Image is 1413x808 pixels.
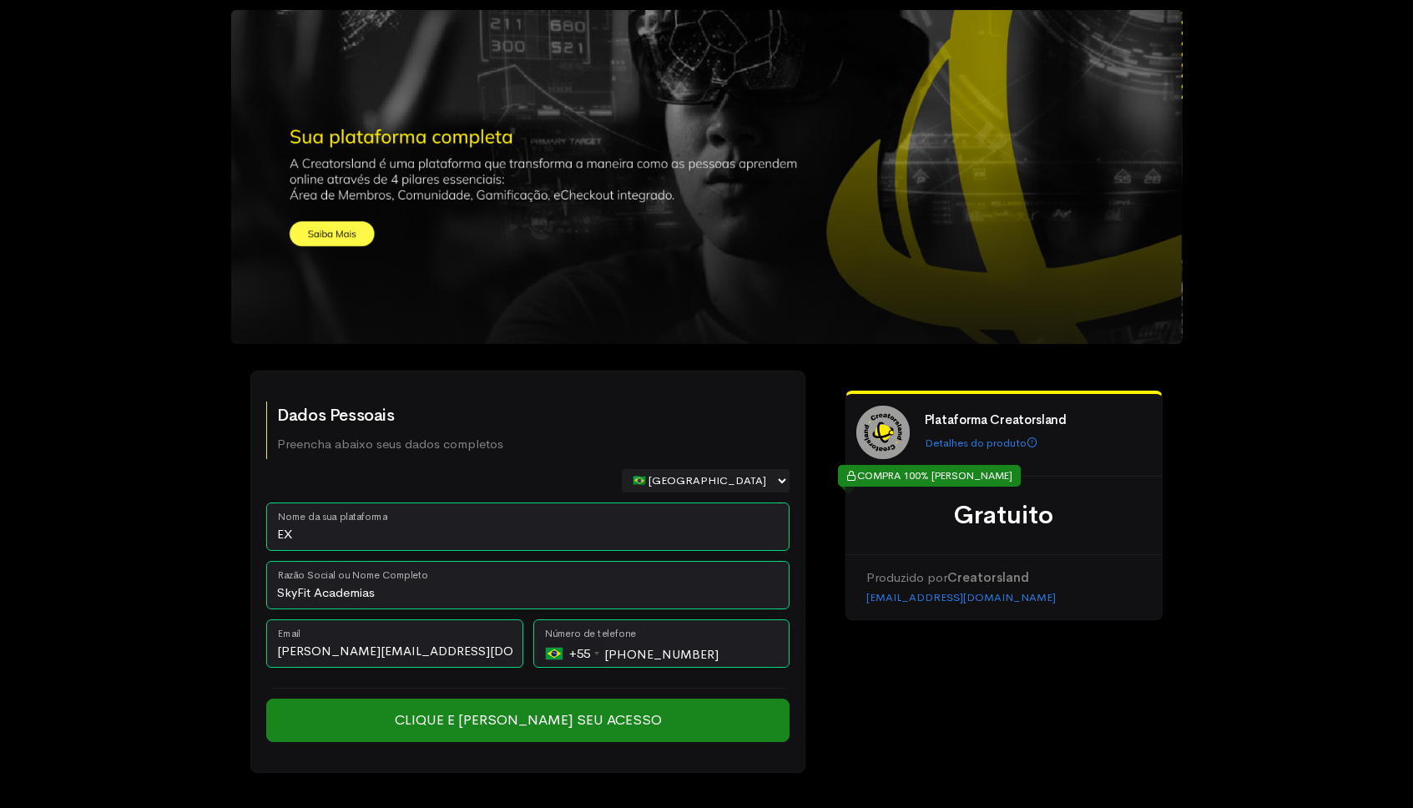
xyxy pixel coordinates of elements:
strong: Creatorsland [947,569,1029,585]
img: ... [231,10,1183,344]
input: Clique e [PERSON_NAME] seu Acesso [266,699,790,742]
a: [EMAIL_ADDRESS][DOMAIN_NAME] [866,590,1056,604]
input: Meu Negócio Online [266,502,790,551]
input: Nome Completo [266,561,790,609]
h4: Plataforma Creatorsland [925,413,1147,427]
div: Brazil (Brasil): +55 [539,640,604,667]
div: Gratuito [866,497,1142,534]
p: Preencha abaixo seus dados completos [277,435,503,454]
h2: Dados Pessoais [277,407,503,425]
p: Produzido por [866,568,1142,588]
div: +55 [546,640,604,667]
div: COMPRA 100% [PERSON_NAME] [838,465,1021,487]
img: SELO_CREATORSLAND(FINAL)-03.png [856,406,910,459]
a: Detalhes do produto [925,436,1037,450]
input: Email [266,619,523,668]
